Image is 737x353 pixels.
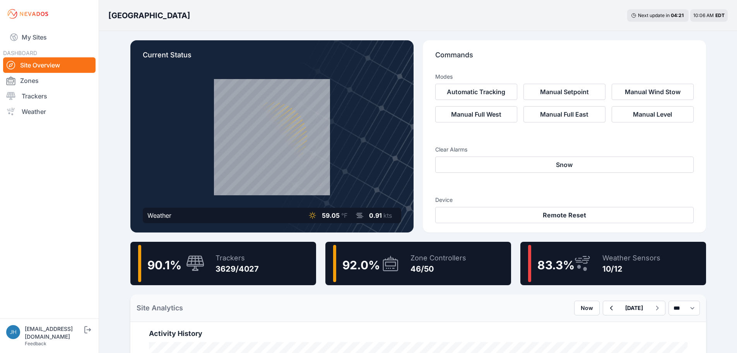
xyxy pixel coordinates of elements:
[3,73,96,88] a: Zones
[3,104,96,119] a: Weather
[523,84,605,100] button: Manual Setpoint
[410,253,466,263] div: Zone Controllers
[435,146,694,153] h3: Clear Alarms
[143,50,401,67] p: Current Status
[693,12,714,18] span: 10:06 AM
[619,301,649,315] button: [DATE]
[3,88,96,104] a: Trackers
[520,242,706,285] a: 83.3%Weather Sensors10/12
[715,12,725,18] span: EDT
[369,212,382,219] span: 0.91
[435,106,517,122] button: Manual Full West
[130,242,316,285] a: 90.1%Trackers3629/4027
[3,50,37,56] span: DASHBOARD
[215,253,259,263] div: Trackers
[108,5,190,26] nav: Breadcrumb
[25,325,83,341] div: [EMAIL_ADDRESS][DOMAIN_NAME]
[342,258,380,272] span: 92.0 %
[137,303,183,313] h2: Site Analytics
[3,57,96,73] a: Site Overview
[322,212,340,219] span: 59.05
[410,263,466,274] div: 46/50
[108,10,190,21] h3: [GEOGRAPHIC_DATA]
[612,84,694,100] button: Manual Wind Stow
[435,50,694,67] p: Commands
[6,325,20,339] img: jhaberkorn@invenergy.com
[435,196,694,204] h3: Device
[435,157,694,173] button: Snow
[638,12,670,18] span: Next update in
[215,263,259,274] div: 3629/4027
[341,212,347,219] span: °F
[325,242,511,285] a: 92.0%Zone Controllers46/50
[383,212,392,219] span: kts
[574,301,600,315] button: Now
[523,106,605,122] button: Manual Full East
[602,253,660,263] div: Weather Sensors
[602,263,660,274] div: 10/12
[147,258,181,272] span: 90.1 %
[3,28,96,46] a: My Sites
[149,328,687,339] h2: Activity History
[435,84,517,100] button: Automatic Tracking
[435,73,453,81] h3: Modes
[435,207,694,223] button: Remote Reset
[147,211,171,220] div: Weather
[612,106,694,122] button: Manual Level
[537,258,575,272] span: 83.3 %
[25,341,46,346] a: Feedback
[671,12,685,19] div: 04 : 21
[6,8,50,20] img: Nevados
